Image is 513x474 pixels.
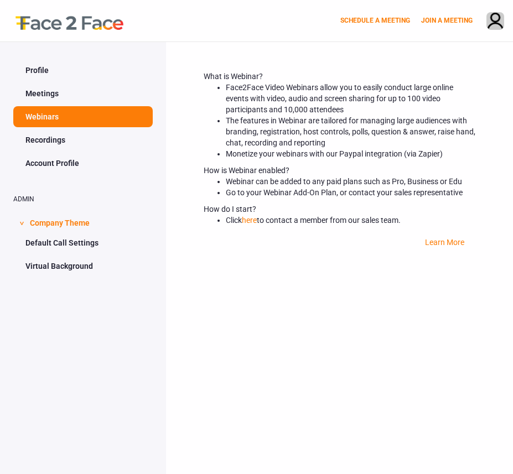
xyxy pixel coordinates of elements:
[226,215,475,226] li: Click to contact a member from our sales team.
[13,106,153,127] a: Webinars
[13,232,153,253] a: Default Call Settings
[13,256,153,277] a: Virtual Background
[16,221,27,225] span: >
[30,211,90,232] span: Company Theme
[425,238,464,247] a: Learn More
[13,60,153,81] a: Profile
[204,71,475,82] p: What is Webinar?
[204,204,475,215] p: How do I start?
[340,17,410,24] a: SCHEDULE A MEETING
[204,165,475,176] p: How is Webinar enabled?
[226,176,475,187] li: Webinar can be added to any paid plans such as Pro, Business or Edu
[226,82,475,115] li: Face2Face Video Webinars allow you to easily conduct large online events with video, audio and sc...
[487,13,504,31] img: avatar.710606db.png
[13,129,153,150] a: Recordings
[13,153,153,174] a: Account Profile
[13,196,153,203] h2: ADMIN
[226,148,475,159] li: Monetize your webinars with our Paypal integration (via Zapier)
[242,216,257,225] a: here
[13,83,153,104] a: Meetings
[226,115,475,148] li: The features in Webinar are tailored for managing large audiences with branding, registration, ho...
[421,17,473,24] a: JOIN A MEETING
[226,187,475,198] li: Go to your Webinar Add-On Plan, or contact your sales representative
